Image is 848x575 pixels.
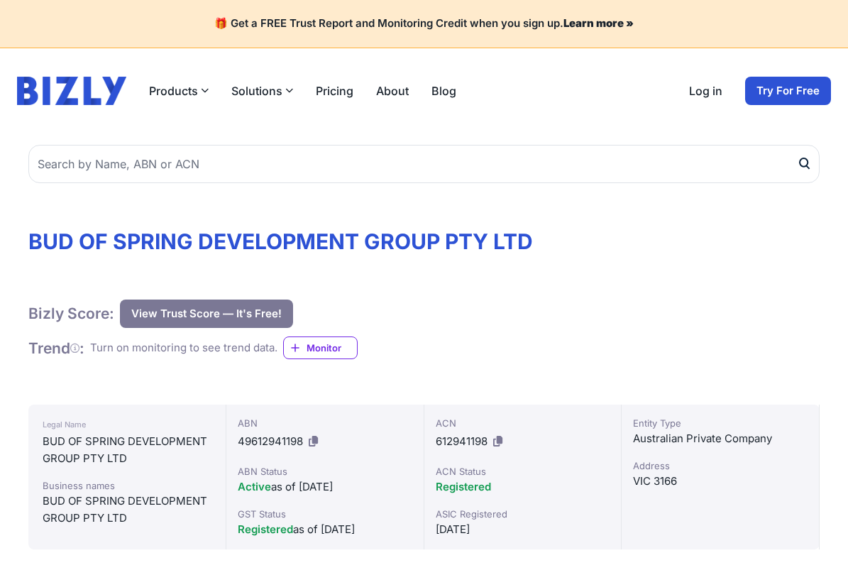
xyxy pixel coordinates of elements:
div: BUD OF SPRING DEVELOPMENT GROUP PTY LTD [43,433,211,467]
a: Blog [431,82,456,99]
div: ASIC Registered [436,507,610,521]
div: ACN Status [436,464,610,478]
div: Business names [43,478,211,493]
div: [DATE] [436,521,610,538]
input: Search by Name, ABN or ACN [28,145,820,183]
h4: 🎁 Get a FREE Trust Report and Monitoring Credit when you sign up. [17,17,831,31]
a: Monitor [283,336,358,359]
div: Turn on monitoring to see trend data. [90,340,277,356]
h1: Bizly Score: [28,304,114,323]
div: ACN [436,416,610,430]
span: Active [238,480,271,493]
span: Registered [436,480,491,493]
a: About [376,82,409,99]
div: Entity Type [633,416,808,430]
button: Products [149,82,209,99]
div: Legal Name [43,416,211,433]
button: Solutions [231,82,293,99]
span: 612941198 [436,434,488,448]
div: Address [633,459,808,473]
button: View Trust Score — It's Free! [120,300,293,328]
a: Log in [689,82,722,99]
a: Learn more » [563,16,634,30]
span: Monitor [307,341,357,355]
div: as of [DATE] [238,478,412,495]
div: as of [DATE] [238,521,412,538]
div: Australian Private Company [633,430,808,447]
h1: Trend : [28,339,84,358]
div: BUD OF SPRING DEVELOPMENT GROUP PTY LTD [43,493,211,527]
span: Registered [238,522,293,536]
div: ABN [238,416,412,430]
h1: BUD OF SPRING DEVELOPMENT GROUP PTY LTD [28,229,820,254]
div: VIC 3166 [633,473,808,490]
span: 49612941198 [238,434,303,448]
div: GST Status [238,507,412,521]
div: ABN Status [238,464,412,478]
a: Try For Free [745,77,831,105]
a: Pricing [316,82,353,99]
